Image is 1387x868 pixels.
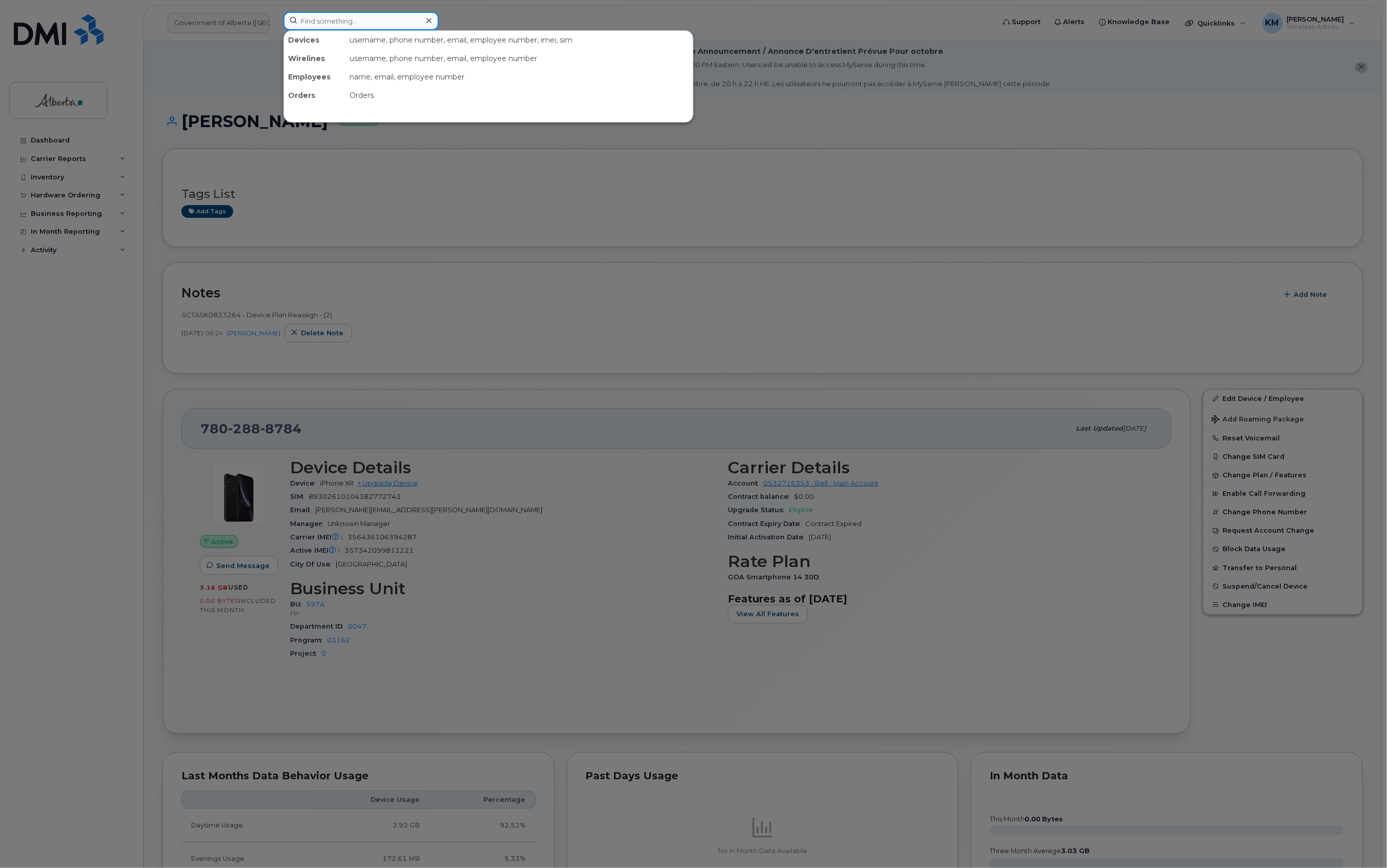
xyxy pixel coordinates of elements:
div: Orders [345,86,693,105]
div: Wirelines [284,49,345,68]
div: username, phone number, email, employee number, imei, sim [345,31,693,49]
div: Employees [284,68,345,86]
div: name, email, employee number [345,68,693,86]
div: Devices [284,31,345,49]
div: Orders [284,86,345,105]
div: username, phone number, email, employee number [345,49,693,68]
